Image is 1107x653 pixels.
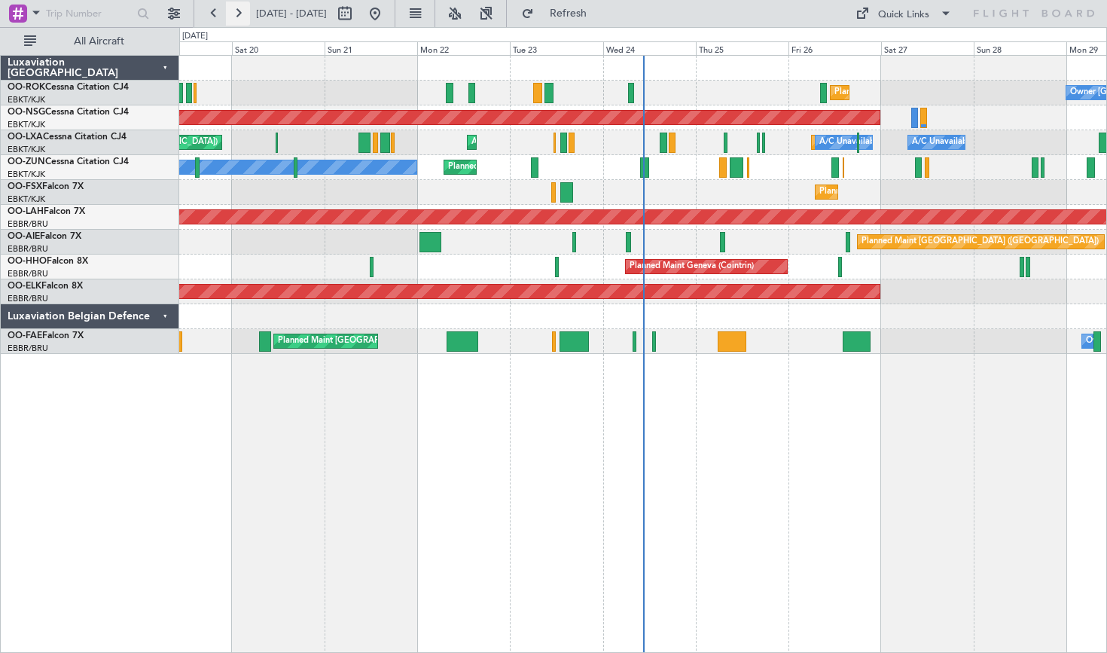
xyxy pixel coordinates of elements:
a: EBBR/BRU [8,243,48,255]
div: Planned Maint Kortrijk-[GEOGRAPHIC_DATA] [834,81,1010,104]
a: OO-LAHFalcon 7X [8,207,85,216]
a: EBBR/BRU [8,268,48,279]
div: AOG Maint Kortrijk-[GEOGRAPHIC_DATA] [471,131,636,154]
div: Sun 21 [325,41,417,55]
a: OO-AIEFalcon 7X [8,232,81,241]
a: EBKT/KJK [8,169,45,180]
input: Trip Number [46,2,133,25]
div: Mon 22 [417,41,510,55]
div: Planned Maint Kortrijk-[GEOGRAPHIC_DATA] [448,156,624,179]
span: OO-LAH [8,207,44,216]
div: Quick Links [878,8,929,23]
span: OO-ELK [8,282,41,291]
div: Thu 25 [696,41,788,55]
div: Planned Maint Kortrijk-[GEOGRAPHIC_DATA] [819,181,995,203]
a: OO-FSXFalcon 7X [8,182,84,191]
span: OO-ROK [8,83,45,92]
a: OO-ELKFalcon 8X [8,282,83,291]
span: OO-FAE [8,331,42,340]
a: EBBR/BRU [8,218,48,230]
a: OO-LXACessna Citation CJ4 [8,133,127,142]
button: Quick Links [848,2,959,26]
span: OO-NSG [8,108,45,117]
span: [DATE] - [DATE] [256,7,327,20]
span: OO-ZUN [8,157,45,166]
button: All Aircraft [17,29,163,53]
div: Planned Maint [GEOGRAPHIC_DATA] ([GEOGRAPHIC_DATA]) [862,230,1099,253]
a: EBKT/KJK [8,94,45,105]
div: Sat 27 [881,41,974,55]
div: Fri 19 [139,41,232,55]
div: A/C Unavailable [912,131,974,154]
div: Wed 24 [603,41,696,55]
div: Tue 23 [510,41,602,55]
a: OO-ROKCessna Citation CJ4 [8,83,129,92]
span: OO-FSX [8,182,42,191]
a: EBKT/KJK [8,194,45,205]
span: OO-AIE [8,232,40,241]
a: EBKT/KJK [8,119,45,130]
div: Sun 28 [974,41,1066,55]
span: All Aircraft [39,36,159,47]
a: OO-FAEFalcon 7X [8,331,84,340]
a: OO-ZUNCessna Citation CJ4 [8,157,129,166]
a: EBBR/BRU [8,343,48,354]
div: Fri 26 [788,41,881,55]
a: EBBR/BRU [8,293,48,304]
span: OO-HHO [8,257,47,266]
span: Refresh [537,8,600,19]
span: OO-LXA [8,133,43,142]
a: OO-NSGCessna Citation CJ4 [8,108,129,117]
div: Planned Maint Geneva (Cointrin) [630,255,754,278]
div: A/C Unavailable [GEOGRAPHIC_DATA] ([GEOGRAPHIC_DATA] National) [819,131,1099,154]
a: EBKT/KJK [8,144,45,155]
div: [DATE] [182,30,208,43]
div: Planned Maint [GEOGRAPHIC_DATA] ([GEOGRAPHIC_DATA] National) [278,330,550,352]
a: OO-HHOFalcon 8X [8,257,88,266]
button: Refresh [514,2,605,26]
div: Sat 20 [232,41,325,55]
